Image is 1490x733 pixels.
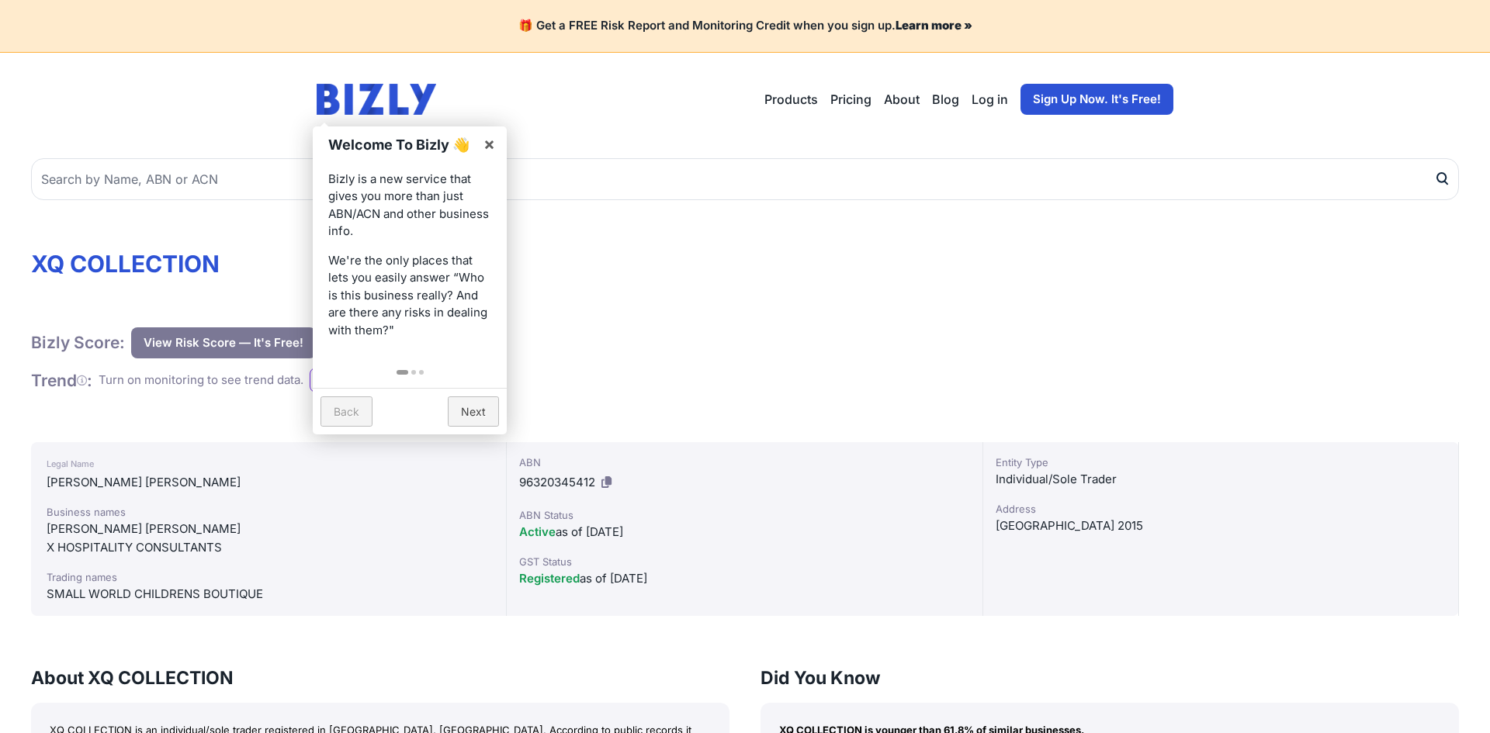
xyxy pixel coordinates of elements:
[472,126,507,161] a: ×
[328,134,475,155] h1: Welcome To Bizly 👋
[328,171,491,240] p: Bizly is a new service that gives you more than just ABN/ACN and other business info.
[321,396,372,427] a: Back
[328,252,491,340] p: We're the only places that lets you easily answer “Who is this business really? And are there any...
[448,396,499,427] a: Next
